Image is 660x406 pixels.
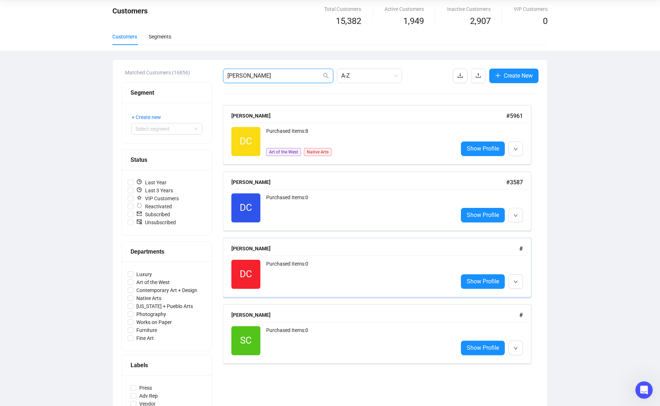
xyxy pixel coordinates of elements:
span: DC [240,134,252,149]
button: + Create new [131,111,167,123]
span: + Create new [132,113,161,121]
span: Photography [133,310,169,318]
div: Total Customers [324,5,361,13]
span: Art of the West [133,278,173,286]
span: Show Profile [467,277,499,286]
a: Show Profile [461,208,505,222]
div: VIP Customers [514,5,548,13]
input: Search Customer... [227,71,322,80]
iframe: Intercom live chat [635,381,653,399]
a: [PERSON_NAME]#DCPurchased Items:0Show Profile [223,238,539,297]
div: Purchased Items: 0 [266,193,452,222]
a: Show Profile [461,274,505,289]
span: Native Arts [304,148,331,156]
a: [PERSON_NAME]#5961DCPurchased Items:8Art of the WestNative ArtsShow Profile [223,105,539,164]
span: plus [495,73,501,78]
span: down [513,346,518,350]
span: # 3587 [506,179,523,186]
span: Press [136,384,155,392]
span: 2,907 [470,15,491,28]
span: Native Arts [133,294,164,302]
div: [PERSON_NAME] [231,178,506,186]
span: down [513,147,518,151]
span: # 5961 [506,112,523,119]
span: SC [240,333,252,348]
div: Labels [131,361,203,370]
span: DC [240,267,252,282]
div: Segment [131,88,203,97]
div: Segments [149,33,171,41]
div: Matched Customers (16856) [125,69,212,77]
span: Show Profile [467,144,499,153]
span: Furniture [133,326,160,334]
span: [US_STATE] + Pueblo Arts [133,302,196,310]
span: 15,382 [336,15,361,28]
span: # [519,245,523,252]
div: [PERSON_NAME] [231,112,506,120]
span: Adv Rep [136,392,161,400]
div: Departments [131,247,203,256]
span: Customers [112,7,148,15]
div: Purchased Items: 8 [266,127,452,142]
span: Art of the West [266,148,301,156]
div: Status [131,155,203,164]
a: [PERSON_NAME]#SCPurchased Items:0Show Profile [223,304,539,364]
span: Last Year [133,179,169,186]
a: [PERSON_NAME]#3587DCPurchased Items:0Show Profile [223,172,539,231]
span: search [323,73,329,79]
div: Purchased Items: 0 [266,260,452,289]
a: Show Profile [461,142,505,156]
span: down [513,213,518,218]
span: A-Z [341,69,398,83]
span: Reactivated [133,202,175,210]
span: Create New [504,71,533,80]
span: download [457,73,463,78]
div: Inactive Customers [447,5,491,13]
span: upload [475,73,481,78]
span: 1,949 [403,15,424,28]
span: Fine Art [133,334,157,342]
span: Subscribed [133,210,173,218]
div: Customers [112,33,137,41]
div: Active Customers [384,5,424,13]
span: Show Profile [467,210,499,220]
button: Create New [489,69,539,83]
span: DC [240,200,252,215]
span: # [519,312,523,319]
div: [PERSON_NAME] [231,245,519,253]
div: [PERSON_NAME] [231,311,519,319]
a: Show Profile [461,341,505,355]
span: Unsubscribed [133,218,179,226]
span: down [513,280,518,284]
span: VIP Customers [133,194,182,202]
span: 0 [543,16,548,26]
div: Purchased Items: 0 [266,326,452,355]
span: Last 3 Years [133,186,176,194]
span: Luxury [133,270,155,278]
span: Works on Paper [133,318,175,326]
span: Contemporary Art + Design [133,286,200,294]
span: Show Profile [467,343,499,352]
